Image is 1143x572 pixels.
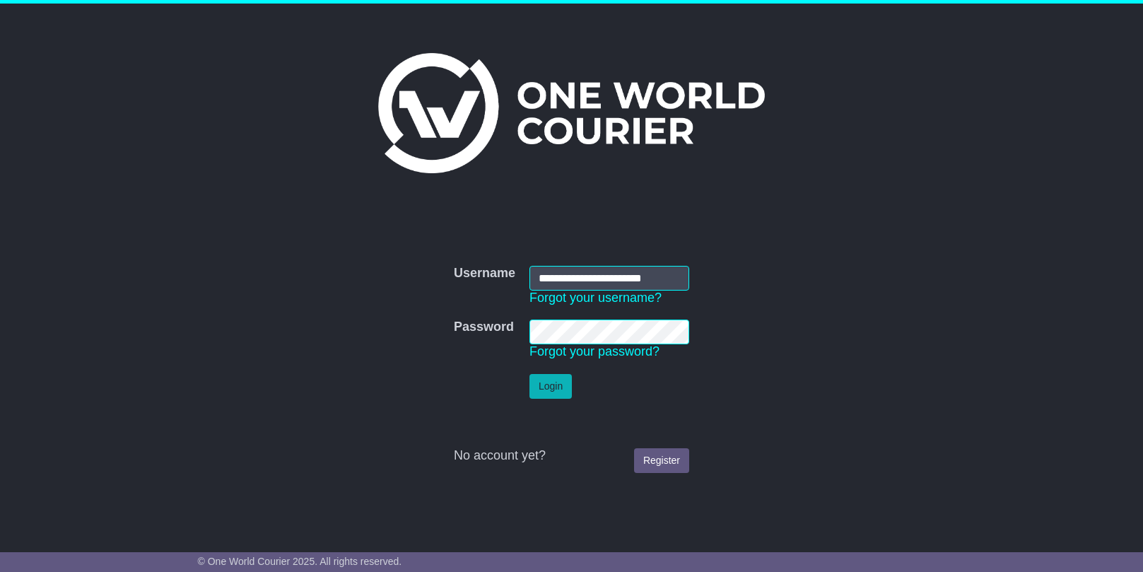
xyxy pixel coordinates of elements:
a: Forgot your password? [529,344,660,358]
a: Register [634,448,689,473]
label: Username [454,266,515,281]
span: © One World Courier 2025. All rights reserved. [198,556,402,567]
a: Forgot your username? [529,291,662,305]
div: No account yet? [454,448,689,464]
button: Login [529,374,572,399]
label: Password [454,320,514,335]
img: One World [378,53,764,173]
